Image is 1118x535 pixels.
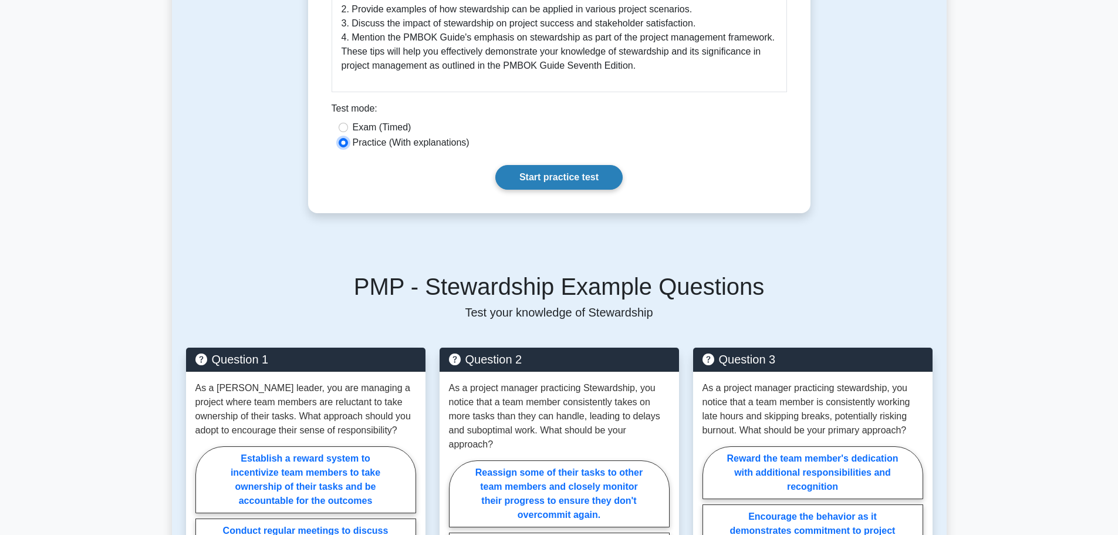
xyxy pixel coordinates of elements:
label: Practice (With explanations) [353,136,470,150]
a: Start practice test [495,165,623,190]
p: As a project manager practicing Stewardship, you notice that a team member consistently takes on ... [449,381,670,452]
p: As a [PERSON_NAME] leader, you are managing a project where team members are reluctant to take ow... [195,381,416,438]
label: Exam (Timed) [353,120,411,134]
label: Reassign some of their tasks to other team members and closely monitor their progress to ensure t... [449,460,670,527]
h5: Question 1 [195,352,416,366]
label: Establish a reward system to incentivize team members to take ownership of their tasks and be acc... [195,446,416,513]
div: Test mode: [332,102,787,120]
h5: PMP - Stewardship Example Questions [186,272,933,301]
h5: Question 3 [702,352,923,366]
p: As a project manager practicing stewardship, you notice that a team member is consistently workin... [702,381,923,438]
p: Test your knowledge of Stewardship [186,305,933,319]
h5: Question 2 [449,352,670,366]
label: Reward the team member's dedication with additional responsibilities and recognition [702,446,923,499]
